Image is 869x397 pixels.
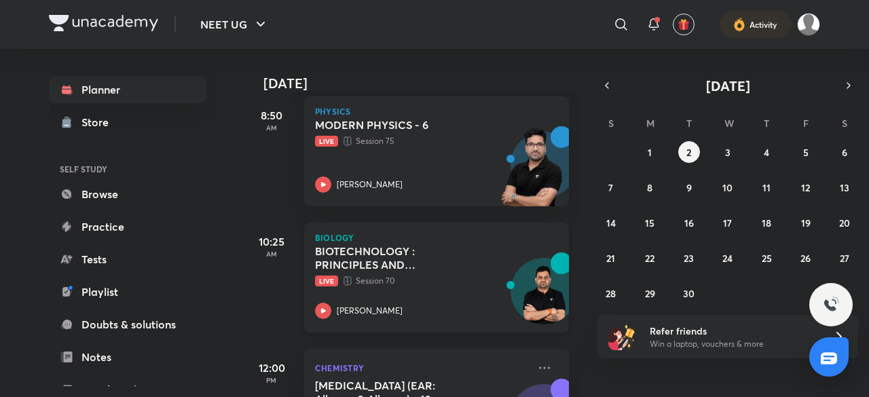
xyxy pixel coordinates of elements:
abbr: September 9, 2025 [686,181,692,194]
button: September 30, 2025 [678,282,700,304]
p: [PERSON_NAME] [337,178,403,191]
abbr: Wednesday [724,117,734,130]
abbr: September 12, 2025 [801,181,810,194]
button: September 21, 2025 [600,247,622,269]
button: September 1, 2025 [639,141,661,163]
button: NEET UG [192,11,277,38]
button: September 3, 2025 [717,141,739,163]
img: Avatar [511,265,576,330]
button: September 15, 2025 [639,212,661,233]
button: September 14, 2025 [600,212,622,233]
abbr: September 22, 2025 [645,252,654,265]
img: activity [733,16,745,33]
abbr: September 3, 2025 [725,146,731,159]
a: Practice [49,213,206,240]
p: PM [244,376,299,384]
p: AM [244,250,299,258]
a: Company Logo [49,15,158,35]
p: Win a laptop, vouchers & more [650,338,817,350]
button: September 18, 2025 [756,212,777,233]
abbr: Sunday [608,117,614,130]
a: Doubts & solutions [49,311,206,338]
abbr: September 7, 2025 [608,181,613,194]
abbr: September 16, 2025 [684,216,694,229]
button: September 27, 2025 [834,247,855,269]
img: Company Logo [49,15,158,31]
button: September 17, 2025 [717,212,739,233]
button: September 11, 2025 [756,176,777,198]
abbr: September 8, 2025 [647,181,652,194]
button: [DATE] [616,76,839,95]
button: avatar [673,14,695,35]
abbr: September 6, 2025 [842,146,847,159]
p: Physics [315,107,558,115]
button: September 10, 2025 [717,176,739,198]
abbr: September 21, 2025 [606,252,615,265]
button: September 25, 2025 [756,247,777,269]
span: Live [315,276,338,286]
h5: 10:25 [244,233,299,250]
abbr: September 26, 2025 [800,252,811,265]
abbr: Tuesday [686,117,692,130]
abbr: Thursday [764,117,769,130]
a: Store [49,109,206,136]
abbr: September 27, 2025 [840,252,849,265]
button: September 6, 2025 [834,141,855,163]
button: September 29, 2025 [639,282,661,304]
abbr: September 1, 2025 [648,146,652,159]
abbr: September 4, 2025 [764,146,769,159]
button: September 23, 2025 [678,247,700,269]
abbr: September 28, 2025 [606,287,616,300]
p: AM [244,124,299,132]
button: September 20, 2025 [834,212,855,233]
abbr: Friday [803,117,809,130]
h5: 8:50 [244,107,299,124]
h5: BIOTECHNOLOGY : PRINCIPLES AND PROCESSES - 4 [315,244,484,271]
a: Playlist [49,278,206,305]
abbr: September 18, 2025 [762,216,771,229]
button: September 8, 2025 [639,176,661,198]
p: Session 75 [315,134,528,148]
abbr: September 11, 2025 [762,181,771,194]
img: referral [608,323,635,350]
abbr: September 29, 2025 [645,287,655,300]
abbr: September 30, 2025 [683,287,695,300]
button: September 24, 2025 [717,247,739,269]
button: September 12, 2025 [795,176,817,198]
h6: Refer friends [650,324,817,338]
h5: 12:00 [244,360,299,376]
abbr: September 20, 2025 [839,216,850,229]
button: September 9, 2025 [678,176,700,198]
button: September 7, 2025 [600,176,622,198]
div: Store [81,114,117,130]
a: Notes [49,343,206,371]
abbr: September 5, 2025 [803,146,809,159]
abbr: September 13, 2025 [840,181,849,194]
abbr: September 23, 2025 [684,252,694,265]
button: September 4, 2025 [756,141,777,163]
img: avatar [678,18,690,31]
p: Biology [315,233,558,242]
abbr: September 19, 2025 [801,216,811,229]
h4: [DATE] [263,75,583,92]
h5: MODERN PHYSICS - 6 [315,118,484,132]
p: Chemistry [315,360,528,376]
abbr: Saturday [842,117,847,130]
abbr: September 10, 2025 [722,181,733,194]
a: Tests [49,246,206,273]
h6: SELF STUDY [49,157,206,181]
abbr: Monday [646,117,654,130]
span: [DATE] [706,77,750,95]
button: September 16, 2025 [678,212,700,233]
button: September 13, 2025 [834,176,855,198]
a: Planner [49,76,206,103]
span: Live [315,136,338,147]
abbr: September 14, 2025 [606,216,616,229]
img: ttu [823,297,839,313]
p: [PERSON_NAME] [337,305,403,317]
abbr: September 24, 2025 [722,252,733,265]
abbr: September 15, 2025 [645,216,654,229]
button: September 19, 2025 [795,212,817,233]
p: Session 70 [315,274,528,288]
button: September 5, 2025 [795,141,817,163]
